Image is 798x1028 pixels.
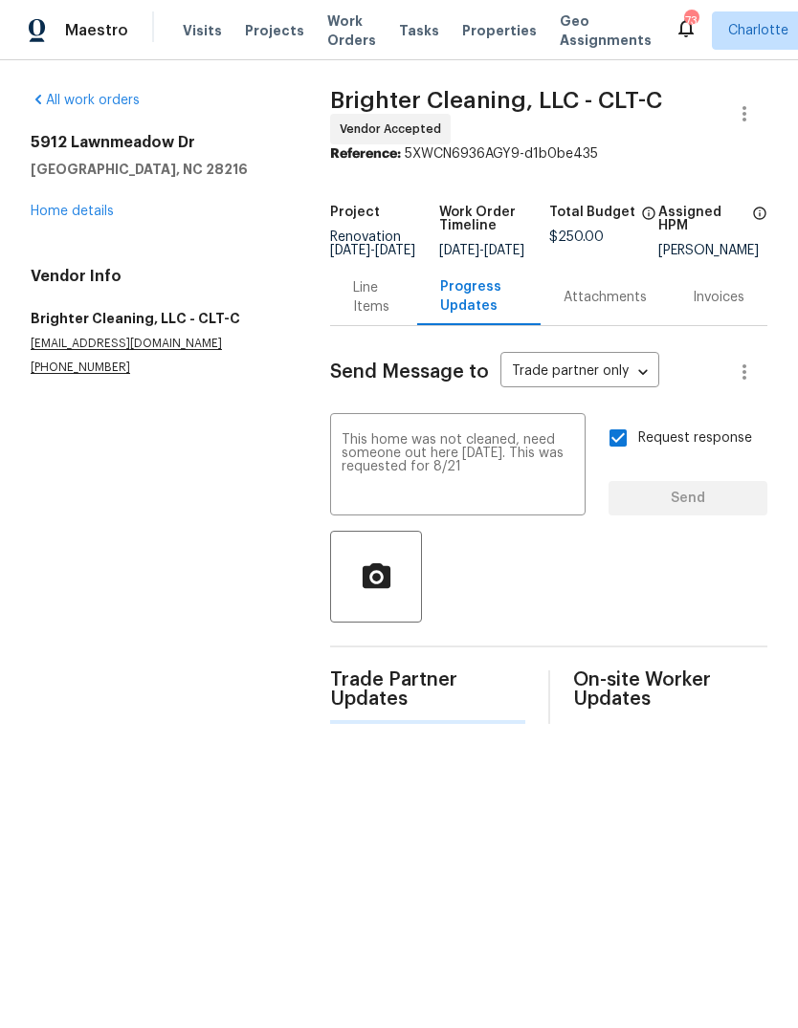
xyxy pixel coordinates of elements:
span: Trade Partner Updates [330,670,524,709]
span: [DATE] [330,244,370,257]
span: Brighter Cleaning, LLC - CLT-C [330,89,662,112]
h5: Assigned HPM [658,206,746,232]
span: Vendor Accepted [340,120,449,139]
span: Projects [245,21,304,40]
span: [DATE] [375,244,415,257]
span: $250.00 [549,230,604,244]
span: Properties [462,21,537,40]
a: Home details [31,205,114,218]
div: Line Items [353,278,394,317]
span: Visits [183,21,222,40]
a: All work orders [31,94,140,107]
div: 73 [684,11,698,31]
b: Reference: [330,147,401,161]
span: Renovation [330,230,415,257]
span: Maestro [65,21,128,40]
span: [DATE] [484,244,524,257]
span: Charlotte [728,21,788,40]
chrome_annotation: [PHONE_NUMBER] [31,361,130,374]
span: On-site Worker Updates [573,670,767,709]
span: Work Orders [327,11,376,50]
span: Tasks [399,24,439,37]
div: Trade partner only [500,357,659,388]
h5: Work Order Timeline [439,206,548,232]
span: Request response [638,428,752,448]
div: 5XWCN6936AGY9-d1b0be435 [330,144,767,164]
h5: Brighter Cleaning, LLC - CLT-C [31,309,284,328]
h5: [GEOGRAPHIC_DATA], NC 28216 [31,160,284,179]
div: Progress Updates [440,277,518,316]
span: [DATE] [439,244,479,257]
span: The total cost of line items that have been proposed by Opendoor. This sum includes line items th... [641,206,656,230]
span: Geo Assignments [560,11,652,50]
span: - [330,244,415,257]
div: Attachments [564,288,647,307]
h2: 5912 Lawnmeadow Dr [31,133,284,152]
h5: Project [330,206,380,219]
chrome_annotation: [EMAIL_ADDRESS][DOMAIN_NAME] [31,338,222,350]
span: The hpm assigned to this work order. [752,206,767,244]
span: Send Message to [330,362,489,382]
h4: Vendor Info [31,267,284,286]
span: - [439,244,524,257]
textarea: This home was not cleaned, need someone out here [DATE]. This was requested for 8/21 [342,433,574,500]
div: [PERSON_NAME] [658,244,767,257]
h5: Total Budget [549,206,635,219]
div: Invoices [693,288,744,307]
